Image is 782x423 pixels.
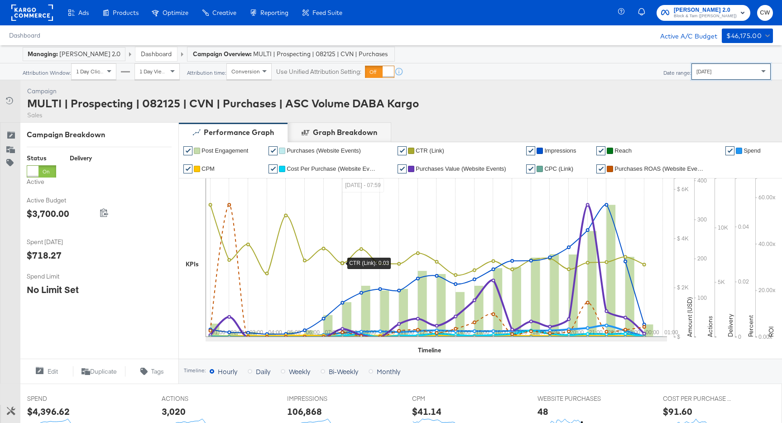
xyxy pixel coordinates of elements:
[287,165,377,172] span: Cost Per Purchase (Website Events)
[287,394,355,403] span: IMPRESSIONS
[139,68,168,75] span: 1 Day Views
[544,165,573,172] span: CPC (Link)
[596,164,605,173] a: ✔
[27,394,95,403] span: SPEND
[28,50,120,58] div: [PERSON_NAME] 2.0
[27,178,56,186] label: Active
[22,70,71,76] div: Attribution Window:
[313,127,377,138] div: Graph Breakdown
[526,146,535,155] a: ✔
[253,50,389,58] span: MULTI | Prospecting | 082125 | CVN | Purchases | ASC Volume DABA Kargo
[193,50,252,58] strong: Campaign Overview:
[596,146,605,155] a: ✔
[657,5,750,21] button: [PERSON_NAME] 2.0Block & Tam ([PERSON_NAME])
[706,316,714,337] text: Actions
[27,283,79,296] div: No Limit Set
[418,346,441,355] div: Timeline
[614,165,705,172] span: Purchases ROAS (Website Events)
[260,9,288,16] span: Reporting
[141,50,172,58] a: Dashboard
[27,96,419,111] div: MULTI | Prospecting | 082125 | CVN | Purchases | ASC Volume DABA Kargo
[377,367,400,376] span: Monthly
[27,111,419,120] div: Sales
[289,367,310,376] span: Weekly
[412,394,480,403] span: CPM
[537,405,548,418] div: 48
[27,272,95,281] span: Spend Limit
[27,207,69,220] div: $3,700.00
[78,9,89,16] span: Ads
[747,315,755,337] text: Percent
[231,68,260,75] span: Conversion
[663,405,692,418] div: $91.60
[27,405,70,418] div: $4,396.62
[113,9,139,16] span: Products
[27,238,95,246] span: Spent [DATE]
[204,127,274,138] div: Performance Graph
[312,9,342,16] span: Feed Suite
[48,367,58,376] span: Edit
[287,147,361,154] span: Purchases (Website Events)
[27,154,56,163] div: Status
[187,70,226,76] div: Attribution time:
[20,366,73,377] button: Edit
[696,68,711,75] span: [DATE]
[398,164,407,173] a: ✔
[674,5,737,15] span: [PERSON_NAME] 2.0
[201,165,215,172] span: CPM
[73,366,126,377] button: Duplicate
[27,249,62,262] div: $718.27
[537,394,605,403] span: WEBSITE PURCHASES
[151,367,164,376] span: Tags
[28,50,58,58] strong: Managing:
[70,154,92,163] div: Delivery
[287,405,322,418] div: 106,868
[767,326,775,337] text: ROI
[412,405,441,418] div: $41.14
[183,367,206,374] div: Timeline:
[212,9,236,16] span: Creative
[663,394,731,403] span: COST PER PURCHASE (WEBSITE EVENTS)
[725,146,734,155] a: ✔
[726,30,762,42] div: $46,175.00
[329,367,358,376] span: Bi-Weekly
[163,9,188,16] span: Optimize
[757,5,773,21] button: CW
[544,147,576,154] span: Impressions
[416,147,444,154] span: CTR (Link)
[27,196,95,205] span: Active Budget
[398,146,407,155] a: ✔
[9,32,40,39] a: Dashboard
[90,367,117,376] span: Duplicate
[27,130,172,140] div: Campaign Breakdown
[76,68,106,75] span: 1 Day Clicks
[186,260,199,269] div: KPIs
[183,164,192,173] a: ✔
[726,314,734,337] text: Delivery
[744,147,761,154] span: Spend
[218,367,237,376] span: Hourly
[416,165,506,172] span: Purchases Value (Website Events)
[269,146,278,155] a: ✔
[201,147,248,154] span: Post Engagement
[162,405,186,418] div: 3,020
[674,13,737,20] span: Block & Tam ([PERSON_NAME])
[651,29,717,42] div: Active A/C Budget
[125,366,178,377] button: Tags
[269,164,278,173] a: ✔
[761,8,769,18] span: CW
[162,394,230,403] span: ACTIONS
[686,297,694,337] text: Amount (USD)
[27,87,419,96] div: Campaign
[722,29,773,43] button: $46,175.00
[526,164,535,173] a: ✔
[614,147,632,154] span: Reach
[663,70,691,76] div: Date range:
[256,367,270,376] span: Daily
[183,146,192,155] a: ✔
[276,67,361,76] label: Use Unified Attribution Setting:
